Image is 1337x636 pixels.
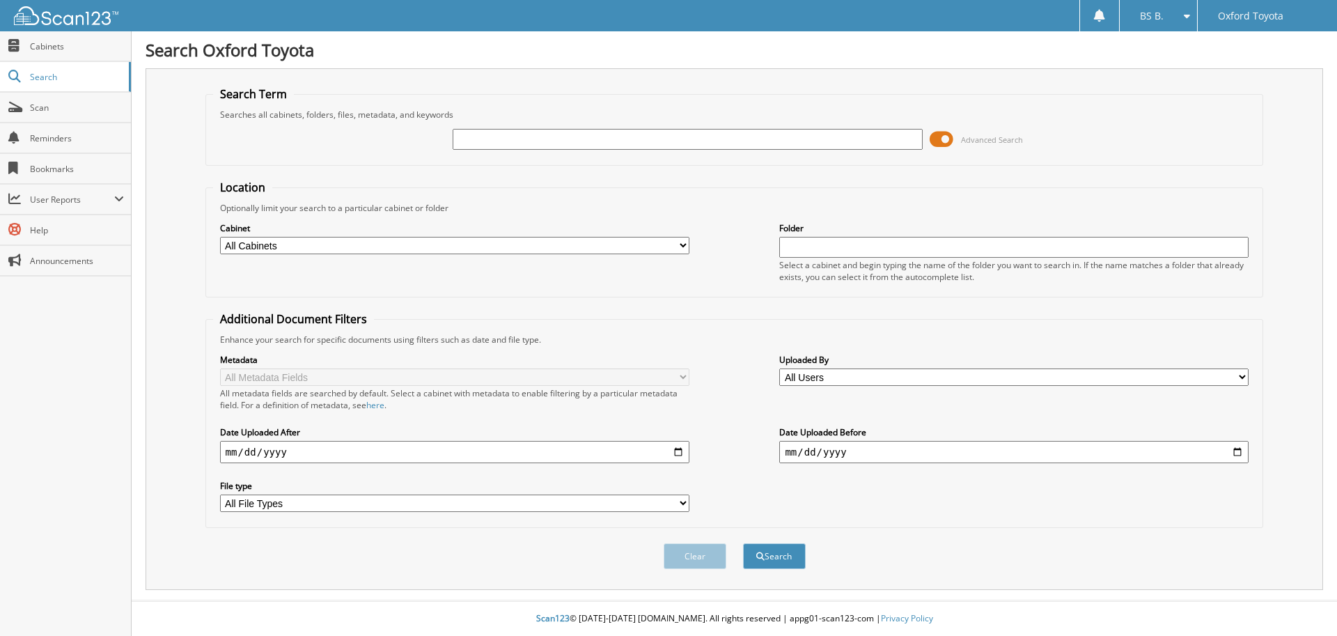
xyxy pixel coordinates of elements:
input: end [779,441,1249,463]
legend: Location [213,180,272,195]
span: Help [30,224,124,236]
h1: Search Oxford Toyota [146,38,1323,61]
span: Bookmarks [30,163,124,175]
label: Folder [779,222,1249,234]
div: All metadata fields are searched by default. Select a cabinet with metadata to enable filtering b... [220,387,689,411]
label: Date Uploaded Before [779,426,1249,438]
button: Search [743,543,806,569]
img: scan123-logo-white.svg [14,6,118,25]
iframe: Chat Widget [1267,569,1337,636]
span: Cabinets [30,40,124,52]
div: Select a cabinet and begin typing the name of the folder you want to search in. If the name match... [779,259,1249,283]
label: Date Uploaded After [220,426,689,438]
label: Cabinet [220,222,689,234]
a: here [366,399,384,411]
legend: Additional Document Filters [213,311,374,327]
span: Announcements [30,255,124,267]
label: Metadata [220,354,689,366]
div: Optionally limit your search to a particular cabinet or folder [213,202,1256,214]
a: Privacy Policy [881,612,933,624]
span: Reminders [30,132,124,144]
span: Scan [30,102,124,114]
span: BS B. [1140,12,1164,20]
div: Enhance your search for specific documents using filters such as date and file type. [213,334,1256,346]
span: User Reports [30,194,114,205]
span: Advanced Search [961,134,1023,145]
span: Search [30,71,122,83]
span: Scan123 [536,612,570,624]
label: Uploaded By [779,354,1249,366]
legend: Search Term [213,86,294,102]
div: © [DATE]-[DATE] [DOMAIN_NAME]. All rights reserved | appg01-scan123-com | [132,602,1337,636]
input: start [220,441,689,463]
label: File type [220,480,689,492]
span: Oxford Toyota [1218,12,1283,20]
div: Searches all cabinets, folders, files, metadata, and keywords [213,109,1256,121]
button: Clear [664,543,726,569]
